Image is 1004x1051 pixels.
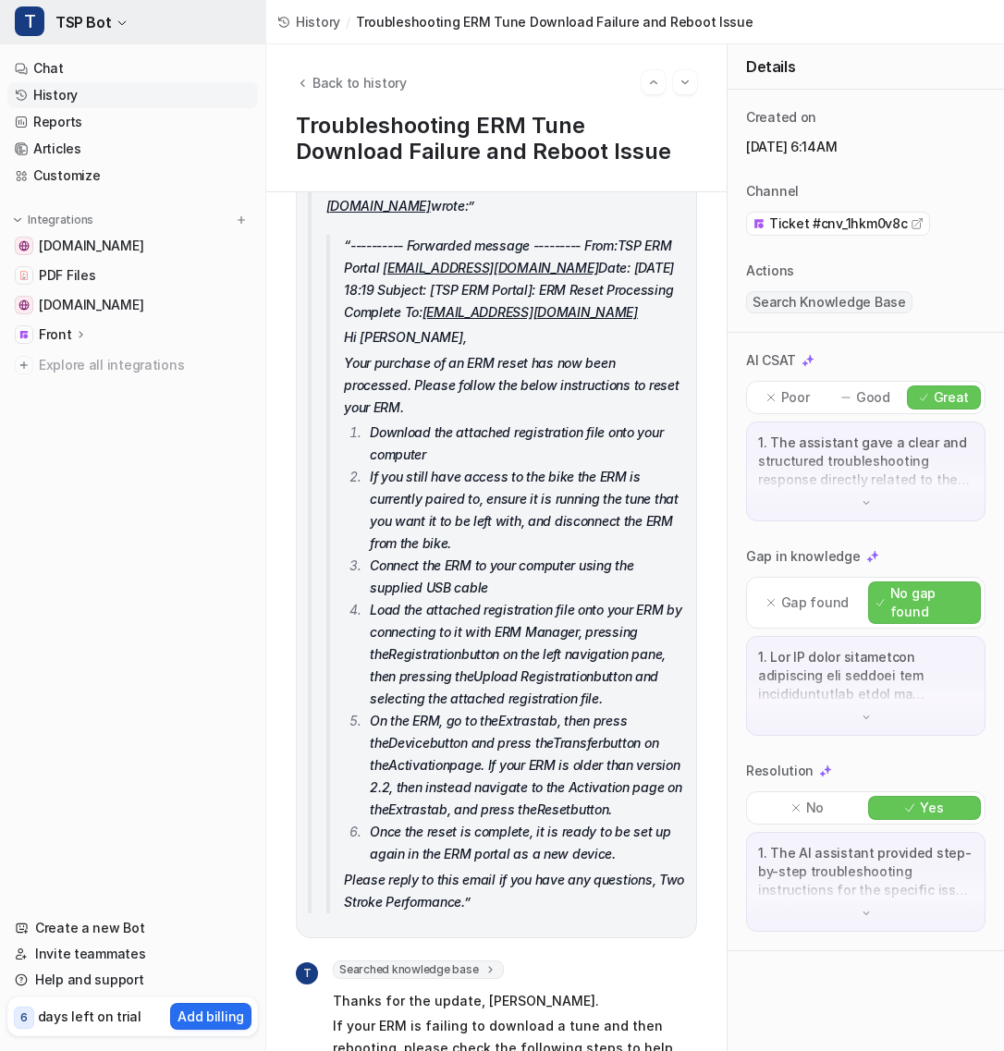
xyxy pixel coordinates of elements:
[15,356,33,374] img: explore all integrations
[7,292,258,318] a: www.tsp-erm.com[DOMAIN_NAME]
[920,799,943,817] p: Yes
[333,960,504,979] span: Searched knowledge base
[781,388,810,407] p: Poor
[344,869,685,913] p: Please reply to this email if you have any questions, Two Stroke Performance.
[344,238,671,275] em: TSP ERM Portal
[39,237,143,255] span: [DOMAIN_NAME]
[753,214,924,233] a: Ticket #cnv_1hkm0v8c
[39,266,95,285] span: PDF Files
[673,70,697,94] button: Go to next session
[55,9,111,35] span: TSP Bot
[758,844,973,899] p: 1. The AI assistant provided step-by-step troubleshooting instructions for the specific issue des...
[473,668,594,684] em: Upload Registration
[679,74,692,91] img: Next session
[7,941,258,967] a: Invite teammates
[388,735,429,751] em: Device
[20,1009,28,1026] p: 6
[39,350,251,380] span: Explore all integrations
[746,351,796,370] p: AI CSAT
[39,296,143,314] span: [DOMAIN_NAME]
[18,240,30,251] img: www.twostrokeperformance.com.au
[312,73,407,92] span: Back to history
[296,12,340,31] span: History
[235,214,248,226] img: menu_add.svg
[11,214,24,226] img: expand menu
[326,173,685,217] p: On [DATE] 18:25 [PERSON_NAME], wrote:
[642,70,666,94] button: Go to previous session
[934,388,970,407] p: Great
[7,352,258,378] a: Explore all integrations
[647,74,660,91] img: Previous session
[422,304,638,320] a: [EMAIL_ADDRESS][DOMAIN_NAME]
[18,299,30,311] img: www.tsp-erm.com
[860,907,873,920] img: down-arrow
[746,547,861,566] p: Gap in knowledge
[388,646,461,662] em: Registration
[344,352,685,419] p: Your purchase of an ERM reset has now been processed. Please follow the below instructions to res...
[537,801,571,817] em: Reset
[277,12,340,31] a: History
[383,260,598,275] a: [EMAIL_ADDRESS][DOMAIN_NAME]
[753,217,765,230] img: front
[728,44,1004,90] div: Details
[364,422,685,466] li: Download the attached registration file onto your computer
[344,326,685,348] p: Hi [PERSON_NAME],
[364,710,685,821] li: On the ERM, go to the tab, then press the button and press the button on the page. If your ERM is...
[746,762,814,780] p: Resolution
[356,12,753,31] span: Troubleshooting ERM Tune Download Failure and Reboot Issue
[364,821,685,865] li: Once the reset is complete, it is ready to be set up again in the ERM portal as a new device.
[860,496,873,509] img: down-arrow
[333,990,697,1012] p: Thanks for the update, [PERSON_NAME].
[860,711,873,724] img: down-arrow
[7,55,258,81] a: Chat
[746,262,794,280] p: Actions
[170,1003,251,1030] button: Add billing
[890,584,973,621] p: No gap found
[296,113,697,165] h1: Troubleshooting ERM Tune Download Failure and Reboot Issue
[746,138,986,156] p: [DATE] 6:14AM
[746,182,799,201] p: Channel
[769,214,907,233] span: Ticket #cnv_1hkm0v8c
[296,962,318,984] span: T
[388,801,426,817] em: Extras
[364,466,685,555] li: If you still have access to the bike the ERM is currently paired to, ensure it is running the tun...
[806,799,824,817] p: No
[498,713,536,728] em: Extras
[178,1007,244,1026] p: Add billing
[856,388,890,407] p: Good
[344,235,685,324] p: ---------- Forwarded message --------- From: Date: [DATE] 18:19 Subject: [TSP ERM Portal]: ERM Re...
[781,593,849,612] p: Gap found
[7,211,99,229] button: Integrations
[15,6,44,36] span: T
[7,109,258,135] a: Reports
[364,555,685,599] li: Connect the ERM to your computer using the supplied USB cable
[7,263,258,288] a: PDF FilesPDF Files
[346,12,350,31] span: /
[7,163,258,189] a: Customize
[18,270,30,281] img: PDF Files
[758,648,973,703] p: 1. Lor IP dolor sitametcon adipiscing eli seddoei tem incididuntutlab etdol ma aliquaeni ad min v...
[388,757,449,773] em: Activation
[28,213,93,227] p: Integrations
[7,915,258,941] a: Create a new Bot
[296,73,407,92] button: Back to history
[746,291,912,313] span: Search Knowledge Base
[7,136,258,162] a: Articles
[18,329,30,340] img: Front
[553,735,603,751] em: Transfer
[39,325,72,344] p: Front
[7,233,258,259] a: www.twostrokeperformance.com.au[DOMAIN_NAME]
[38,1007,141,1026] p: days left on trial
[746,108,816,127] p: Created on
[364,599,685,710] li: Load the attached registration file onto your ERM by connecting to it with ERM Manager, pressing ...
[7,82,258,108] a: History
[7,967,258,993] a: Help and support
[758,434,973,489] p: 1. The assistant gave a clear and structured troubleshooting response directly related to the use...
